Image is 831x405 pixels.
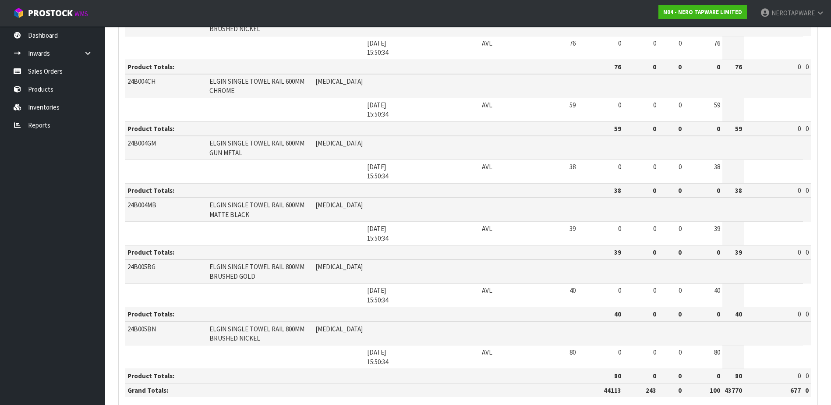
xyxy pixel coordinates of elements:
strong: 100 [710,386,720,394]
span: 0 [798,124,801,133]
span: 0 [653,286,656,295]
strong: 0 [678,310,682,318]
span: 38 [569,163,576,171]
span: 0 [798,186,801,195]
span: AVL [482,39,492,47]
span: 0 [679,101,682,109]
span: 24B004GM [127,139,156,147]
strong: 39 [614,248,621,256]
span: 24B004MB [127,201,156,209]
span: 0 [618,163,621,171]
strong: 0 [717,248,720,256]
strong: 0 [717,124,720,133]
span: 0 [798,248,801,256]
strong: 39 [735,248,742,256]
strong: 40 [735,310,742,318]
span: 0 [653,101,656,109]
span: [MEDICAL_DATA] [315,139,363,147]
span: [DATE] 15:50:34 [367,286,388,304]
strong: 76 [614,63,621,71]
span: 0 [653,39,656,47]
span: 24B005BN [127,325,156,333]
span: 59 [714,101,720,109]
span: 59 [569,101,576,109]
strong: 38 [735,186,742,195]
strong: 0 [678,186,682,195]
span: 39 [569,224,576,233]
span: 0 [798,310,801,318]
strong: Grand Totals: [127,386,168,394]
strong: 0 [653,124,656,133]
strong: Product Totals: [127,310,174,318]
strong: Product Totals: [127,63,174,71]
span: ProStock [28,7,73,19]
strong: 40 [614,310,621,318]
span: AVL [482,101,492,109]
span: 80 [569,348,576,356]
strong: 677 [790,386,801,394]
strong: 76 [735,63,742,71]
span: ELGIN SINGLE TOWEL RAIL 600MM GUN METAL [209,139,304,156]
span: 40 [569,286,576,295]
span: 76 [569,39,576,47]
strong: 0 [653,310,656,318]
strong: 0 [717,186,720,195]
span: 0 [618,101,621,109]
span: ELGIN SINGLE TOWEL RAIL 600MM MATTE BLACK [209,201,304,218]
span: AVL [482,286,492,295]
strong: 0 [653,186,656,195]
strong: 0 [678,372,682,380]
span: 0 [679,163,682,171]
span: [DATE] 15:50:34 [367,163,388,180]
strong: 0 [717,372,720,380]
strong: 38 [614,186,621,195]
span: 0 [618,348,621,356]
strong: 243 [646,386,656,394]
span: ELGIN SINGLE TOWEL RAIL 800MM BRUSHED NICKEL [209,325,304,342]
span: [MEDICAL_DATA] [315,201,363,209]
strong: 44113 [604,386,621,394]
strong: 59 [735,124,742,133]
span: 0 [806,63,809,71]
span: 0 [618,39,621,47]
strong: 0 [717,310,720,318]
strong: 0 [678,124,682,133]
strong: 80 [735,372,742,380]
strong: Product Totals: [127,186,174,195]
strong: 0 [653,372,656,380]
strong: 43770 [725,386,742,394]
strong: N04 - NERO TAPWARE LIMITED [663,8,742,16]
span: 76 [714,39,720,47]
span: 0 [653,163,656,171]
span: 0 [798,372,801,380]
span: 24B004CH [127,77,156,85]
strong: 59 [614,124,621,133]
strong: 0 [678,386,682,394]
span: 0 [618,224,621,233]
span: 80 [714,348,720,356]
span: 0 [653,348,656,356]
span: 24B005BG [127,263,156,271]
span: 40 [714,286,720,295]
span: 0 [806,310,809,318]
span: 0 [806,372,809,380]
span: 0 [679,39,682,47]
span: [DATE] 15:50:34 [367,224,388,242]
strong: 0 [805,386,809,394]
strong: Product Totals: [127,248,174,256]
span: 0 [653,224,656,233]
span: AVL [482,224,492,233]
span: 39 [714,224,720,233]
strong: Product Totals: [127,372,174,380]
strong: 0 [653,63,656,71]
span: [DATE] 15:50:34 [367,348,388,366]
span: ELGIN SINGLE TOWEL RAIL 800MM BRUSHED GOLD [209,263,304,280]
span: AVL [482,163,492,171]
span: 38 [714,163,720,171]
span: [MEDICAL_DATA] [315,77,363,85]
span: [DATE] 15:50:34 [367,39,388,57]
small: WMS [74,10,88,18]
span: 0 [679,348,682,356]
strong: 0 [653,248,656,256]
span: 0 [798,63,801,71]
